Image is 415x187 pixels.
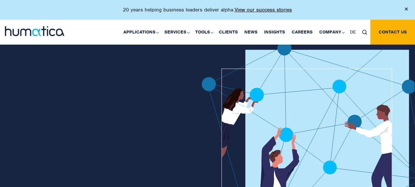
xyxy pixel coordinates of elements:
a: Tools [192,20,216,45]
span: DE [350,29,356,35]
a: Contact us [370,20,415,45]
a: Services [161,20,192,45]
img: search_icon [362,30,367,35]
a: Company [316,20,347,45]
a: DE [347,20,359,45]
a: News [241,20,261,45]
a: Insights [261,20,288,45]
a: Applications [120,20,161,45]
a: Clients [216,20,241,45]
img: logo [5,26,64,36]
p: 20 years helping business leaders deliver alpha. [123,7,292,13]
a: Careers [288,20,316,45]
a: View our success stories [235,7,292,13]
